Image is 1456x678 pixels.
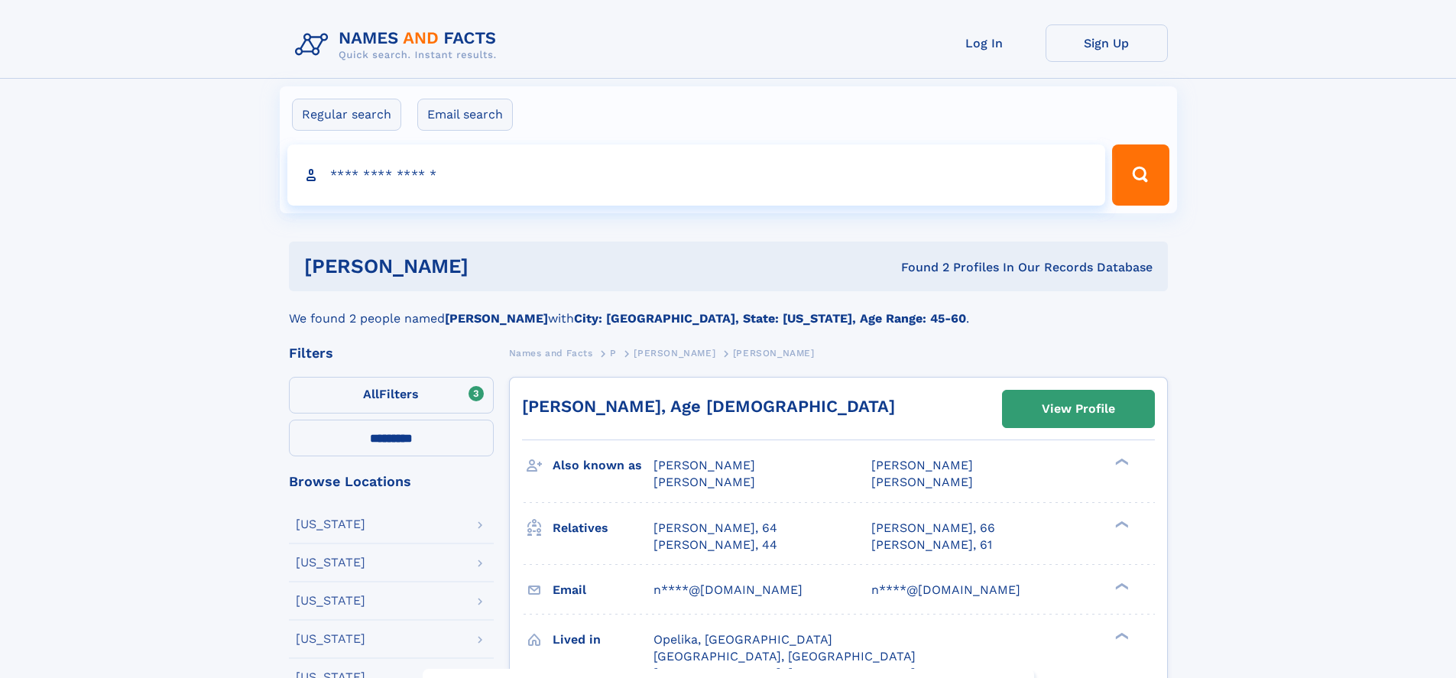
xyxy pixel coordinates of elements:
[522,397,895,416] a: [PERSON_NAME], Age [DEMOGRAPHIC_DATA]
[296,595,365,607] div: [US_STATE]
[1111,519,1130,529] div: ❯
[1003,391,1154,427] a: View Profile
[871,537,992,553] a: [PERSON_NAME], 61
[1111,631,1130,641] div: ❯
[553,515,653,541] h3: Relatives
[417,99,513,131] label: Email search
[553,453,653,478] h3: Also known as
[289,24,509,66] img: Logo Names and Facts
[287,144,1106,206] input: search input
[1111,457,1130,467] div: ❯
[296,556,365,569] div: [US_STATE]
[923,24,1046,62] a: Log In
[653,649,916,663] span: [GEOGRAPHIC_DATA], [GEOGRAPHIC_DATA]
[574,311,966,326] b: City: [GEOGRAPHIC_DATA], State: [US_STATE], Age Range: 45-60
[292,99,401,131] label: Regular search
[289,291,1168,328] div: We found 2 people named with .
[296,633,365,645] div: [US_STATE]
[634,343,715,362] a: [PERSON_NAME]
[610,343,617,362] a: P
[445,311,548,326] b: [PERSON_NAME]
[296,518,365,530] div: [US_STATE]
[610,348,617,358] span: P
[871,458,973,472] span: [PERSON_NAME]
[289,346,494,360] div: Filters
[653,475,755,489] span: [PERSON_NAME]
[653,458,755,472] span: [PERSON_NAME]
[634,348,715,358] span: [PERSON_NAME]
[871,475,973,489] span: [PERSON_NAME]
[733,348,815,358] span: [PERSON_NAME]
[1046,24,1168,62] a: Sign Up
[653,632,832,647] span: Opelika, [GEOGRAPHIC_DATA]
[653,520,777,537] a: [PERSON_NAME], 64
[653,537,777,553] a: [PERSON_NAME], 44
[553,627,653,653] h3: Lived in
[289,475,494,488] div: Browse Locations
[304,257,685,276] h1: [PERSON_NAME]
[509,343,593,362] a: Names and Facts
[871,520,995,537] a: [PERSON_NAME], 66
[1042,391,1115,427] div: View Profile
[289,377,494,414] label: Filters
[363,387,379,401] span: All
[1112,144,1169,206] button: Search Button
[553,577,653,603] h3: Email
[685,259,1153,276] div: Found 2 Profiles In Our Records Database
[1111,581,1130,591] div: ❯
